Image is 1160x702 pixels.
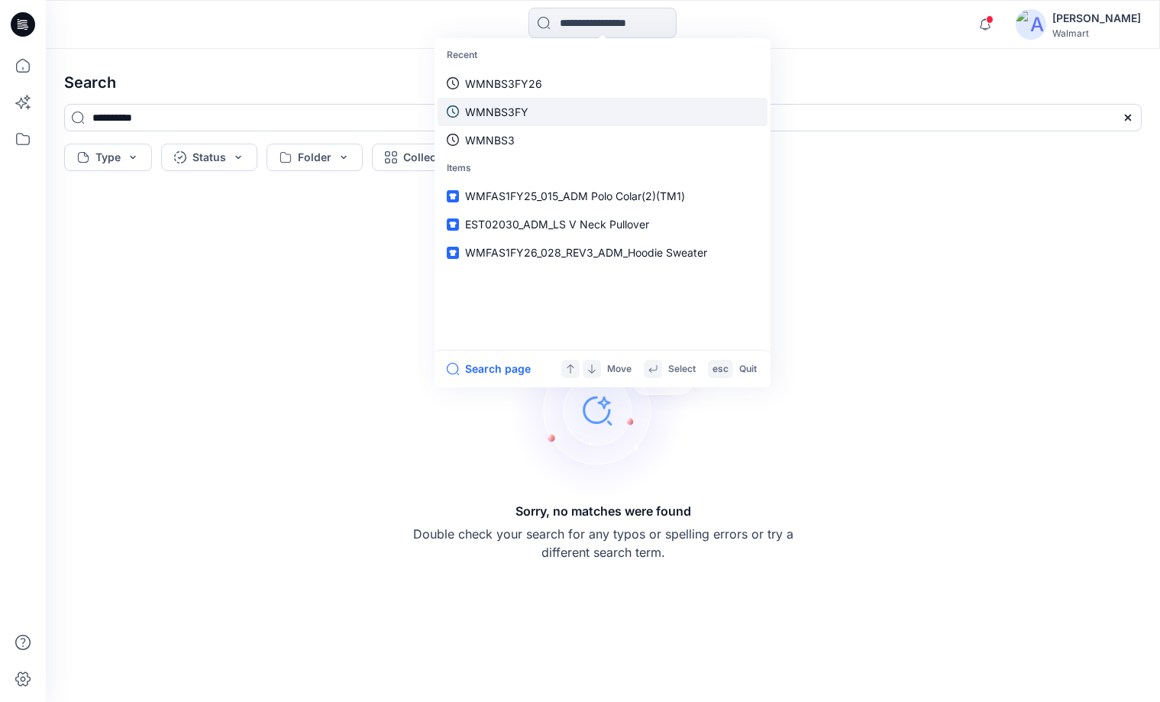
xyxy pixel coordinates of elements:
p: esc [712,361,729,377]
span: WMFAS1FY25_015_ADM Polo Colar(2)(TM1) [465,189,685,202]
h4: Search [52,61,1154,104]
button: Search page [447,360,531,378]
p: WMNBS3FY [465,104,528,120]
img: Sorry, no matches were found [509,319,722,502]
div: [PERSON_NAME] [1052,9,1141,27]
span: EST02030_ADM_LS V Neck Pullover [465,218,649,231]
div: Walmart [1052,27,1141,39]
h5: Sorry, no matches were found [515,502,691,520]
img: avatar [1016,9,1046,40]
button: Status [161,144,257,171]
span: WMFAS1FY26_028_REV3_ADM_Hoodie Sweater [465,246,707,259]
a: WMFAS1FY26_028_REV3_ADM_Hoodie Sweater [438,238,767,267]
a: WMNBS3FY [438,98,767,126]
button: Folder [267,144,363,171]
a: EST02030_ADM_LS V Neck Pullover [438,210,767,238]
button: Type [64,144,152,171]
button: Collection [372,144,488,171]
p: Select [668,361,696,377]
p: WMNBS3FY26 [465,76,542,92]
p: Recent [438,41,767,70]
p: WMNBS3 [465,132,515,148]
p: Move [607,361,632,377]
a: WMNBS3 [438,126,767,154]
a: WMNBS3FY26 [438,70,767,98]
p: Double check your search for any typos or spelling errors or try a different search term. [412,525,794,561]
p: Quit [739,361,757,377]
p: Items [438,154,767,183]
a: WMFAS1FY25_015_ADM Polo Colar(2)(TM1) [438,182,767,210]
